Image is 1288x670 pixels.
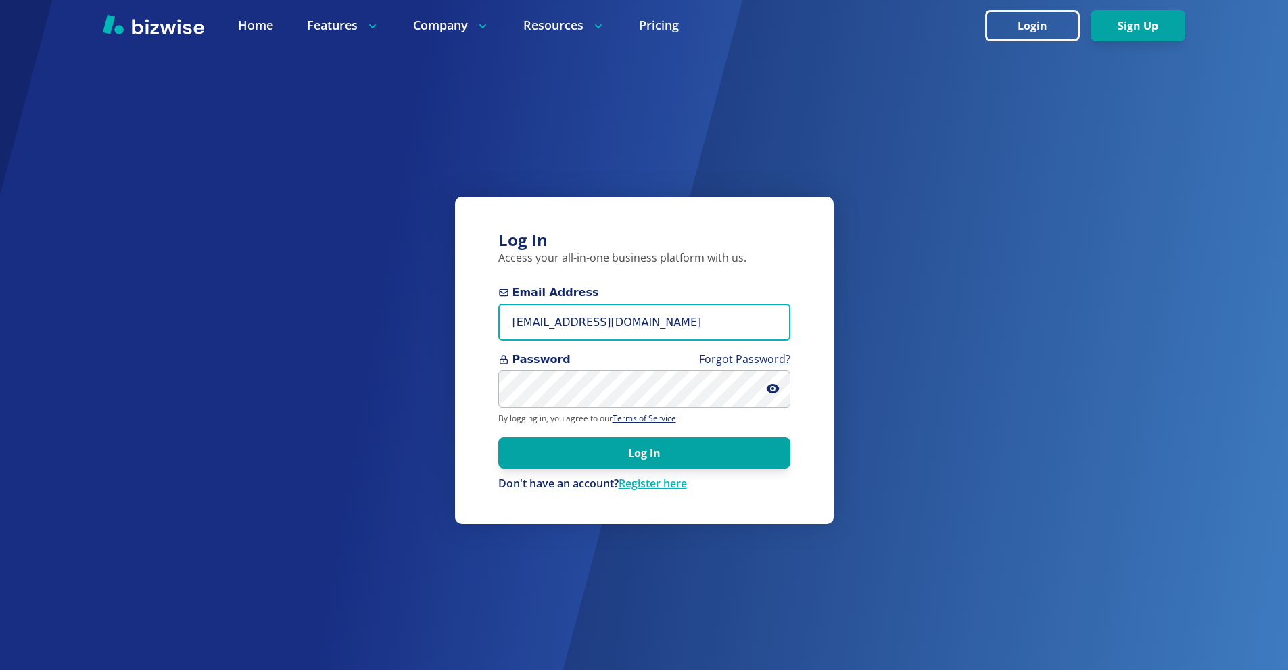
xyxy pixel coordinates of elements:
a: Forgot Password? [699,352,790,366]
span: Email Address [498,285,790,301]
p: Features [307,17,379,34]
a: Terms of Service [613,412,676,424]
a: Pricing [639,17,679,34]
p: By logging in, you agree to our . [498,413,790,424]
button: Log In [498,437,790,469]
a: Register here [619,476,687,491]
div: Don't have an account?Register here [498,477,790,492]
h3: Log In [498,229,790,252]
a: Login [985,20,1091,32]
p: Don't have an account? [498,477,790,492]
img: Bizwise Logo [103,14,204,34]
input: you@example.com [498,304,790,341]
p: Access your all-in-one business platform with us. [498,251,790,266]
span: Password [498,352,790,368]
a: Sign Up [1091,20,1185,32]
button: Login [985,10,1080,41]
p: Company [413,17,490,34]
button: Sign Up [1091,10,1185,41]
p: Resources [523,17,605,34]
a: Home [238,17,273,34]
